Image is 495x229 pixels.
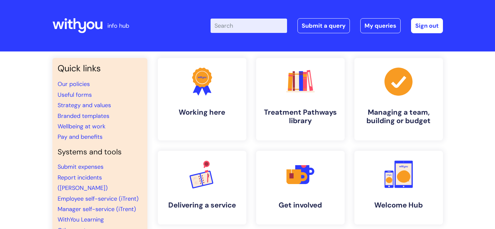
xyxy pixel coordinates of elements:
[58,133,103,141] a: Pay and benefits
[360,18,401,33] a: My queries
[297,18,350,33] a: Submit a query
[58,148,142,157] h4: Systems and tools
[354,58,443,140] a: Managing a team, building or budget
[58,91,92,99] a: Useful forms
[58,112,109,120] a: Branded templates
[163,108,241,117] h4: Working here
[58,195,139,203] a: Employee self-service (iTrent)
[360,108,438,125] h4: Managing a team, building or budget
[261,108,339,125] h4: Treatment Pathways library
[58,205,136,213] a: Manager self-service (iTrent)
[58,63,142,74] h3: Quick links
[158,58,246,140] a: Working here
[261,201,339,209] h4: Get involved
[158,151,246,224] a: Delivering a service
[354,151,443,224] a: Welcome Hub
[163,201,241,209] h4: Delivering a service
[411,18,443,33] a: Sign out
[58,122,105,130] a: Wellbeing at work
[58,163,103,171] a: Submit expenses
[58,80,90,88] a: Our policies
[211,19,287,33] input: Search
[360,201,438,209] h4: Welcome Hub
[256,151,345,224] a: Get involved
[58,101,111,109] a: Strategy and values
[58,174,108,192] a: Report incidents ([PERSON_NAME])
[58,216,104,223] a: WithYou Learning
[256,58,345,140] a: Treatment Pathways library
[211,18,443,33] div: | -
[107,21,129,31] p: info hub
